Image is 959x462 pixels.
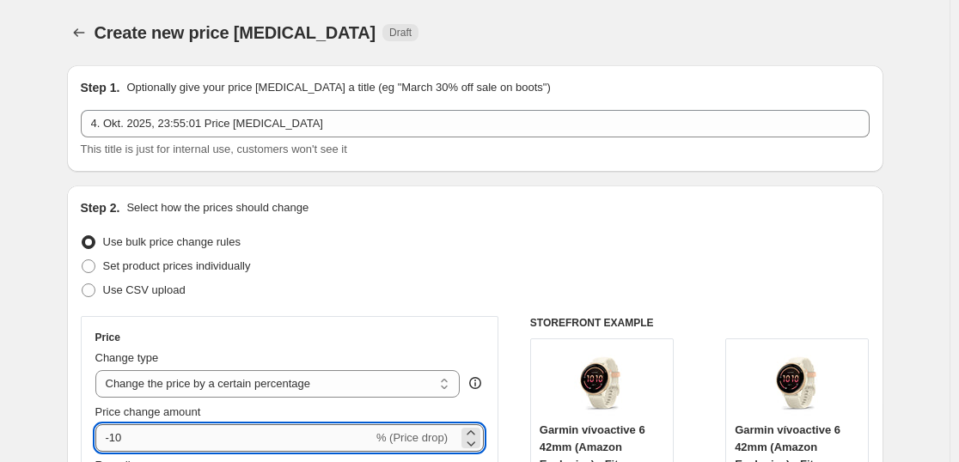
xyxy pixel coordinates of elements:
[81,199,120,216] h2: Step 2.
[763,348,832,416] img: 71mRAAy-kyL_80x.jpg
[376,431,448,444] span: % (Price drop)
[103,235,241,248] span: Use bulk price change rules
[81,110,870,137] input: 30% off holiday sale
[467,374,484,392] div: help
[126,199,308,216] p: Select how the prices should change
[95,405,201,418] span: Price change amount
[81,143,347,155] span: This title is just for internal use, customers won't see it
[95,23,376,42] span: Create new price [MEDICAL_DATA]
[567,348,636,416] img: 71mRAAy-kyL_80x.jpg
[95,424,373,452] input: -15
[389,26,412,40] span: Draft
[95,331,120,344] h3: Price
[530,316,870,330] h6: STOREFRONT EXAMPLE
[103,283,186,296] span: Use CSV upload
[103,259,251,272] span: Set product prices individually
[126,79,550,96] p: Optionally give your price [MEDICAL_DATA] a title (eg "March 30% off sale on boots")
[81,79,120,96] h2: Step 1.
[95,351,159,364] span: Change type
[67,21,91,45] button: Price change jobs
